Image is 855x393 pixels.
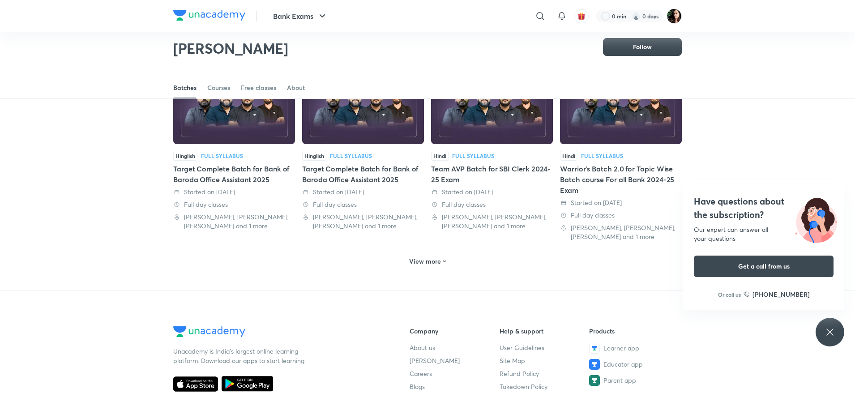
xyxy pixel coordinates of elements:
[603,38,682,56] button: Follow
[241,83,276,92] div: Free classes
[410,369,432,378] span: Careers
[431,188,553,196] div: Started on 24 Dec 2024
[589,375,679,386] a: Parent app
[173,10,245,23] a: Company Logo
[788,195,844,243] img: ttu_illustration_new.svg
[410,369,500,378] a: Careers
[718,290,741,299] p: Or call us
[560,211,682,220] div: Full day classes
[241,77,276,98] a: Free classes
[500,369,590,378] a: Refund Policy
[560,74,682,144] img: Thumbnail
[173,213,295,231] div: Abhijeet Mishra, Vishal Parihar, Puneet Kumar Sharma and 1 more
[431,70,553,241] div: Team AVP Batch for SBI Clerk 2024-25 Exam
[694,225,834,243] div: Our expert can answer all your questions
[633,43,652,51] span: Follow
[694,256,834,277] button: Get a call from us
[560,198,682,207] div: Started on 13 Dec 2024
[667,9,682,24] img: Priyanka K
[574,9,589,23] button: avatar
[173,346,308,365] p: Unacademy is India’s largest online learning platform. Download our apps to start learning
[752,290,810,299] h6: [PHONE_NUMBER]
[302,188,424,196] div: Started on 24 Dec 2024
[560,163,682,196] div: Warrior's Batch 2.0 for Topic Wise Batch course For all Bank 2024-25 Exam
[201,153,243,158] div: Full Syllabus
[268,7,333,25] button: Bank Exams
[330,153,372,158] div: Full Syllabus
[581,153,623,158] div: Full Syllabus
[431,200,553,209] div: Full day classes
[500,382,590,391] a: Takedown Policy
[431,151,449,161] span: Hindi
[173,39,288,57] h2: [PERSON_NAME]
[287,77,305,98] a: About
[173,188,295,196] div: Started on 24 Dec 2024
[589,359,600,370] img: Educator app
[589,375,600,386] img: Parent app
[603,376,636,385] span: Parent app
[500,343,590,352] a: User Guidelines
[560,70,682,241] div: Warrior's Batch 2.0 for Topic Wise Batch course For all Bank 2024-25 Exam
[431,163,553,185] div: Team AVP Batch for SBI Clerk 2024-25 Exam
[302,151,326,161] span: Hinglish
[410,326,500,336] h6: Company
[410,382,500,391] a: Blogs
[302,70,424,241] div: Target Complete Batch for Bank of Baroda Office Assistant 2025
[589,343,600,354] img: Learner app
[500,356,590,365] a: Site Map
[589,326,679,336] h6: Products
[302,163,424,185] div: Target Complete Batch for Bank of Baroda Office Assistant 2025
[207,83,230,92] div: Courses
[410,343,500,352] a: About us
[173,77,197,98] a: Batches
[173,151,197,161] span: Hinglish
[173,10,245,21] img: Company Logo
[302,213,424,231] div: Abhijeet Mishra, Vishal Parihar, Puneet Kumar Sharma and 1 more
[302,200,424,209] div: Full day classes
[603,343,639,353] span: Learner app
[431,213,553,231] div: Abhijeet Mishra, Vishal Parihar, Puneet Kumar Sharma and 1 more
[452,153,494,158] div: Full Syllabus
[207,77,230,98] a: Courses
[410,356,500,365] a: [PERSON_NAME]
[560,223,682,241] div: Abhijeet Mishra, Vishal Parihar, Puneet Kumar Sharma and 1 more
[173,326,245,337] img: Company Logo
[173,74,295,144] img: Thumbnail
[500,326,590,336] h6: Help & support
[431,74,553,144] img: Thumbnail
[603,359,643,369] span: Educator app
[589,359,679,370] a: Educator app
[744,290,810,299] a: [PHONE_NUMBER]
[409,257,441,266] h6: View more
[589,343,679,354] a: Learner app
[173,83,197,92] div: Batches
[560,151,577,161] span: Hindi
[173,163,295,185] div: Target Complete Batch for Bank of Baroda Office Assistant 2025
[287,83,305,92] div: About
[632,12,641,21] img: streak
[173,200,295,209] div: Full day classes
[577,12,586,20] img: avatar
[173,70,295,241] div: Target Complete Batch for Bank of Baroda Office Assistant 2025
[694,195,834,222] h4: Have questions about the subscription?
[173,326,381,339] a: Company Logo
[302,74,424,144] img: Thumbnail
